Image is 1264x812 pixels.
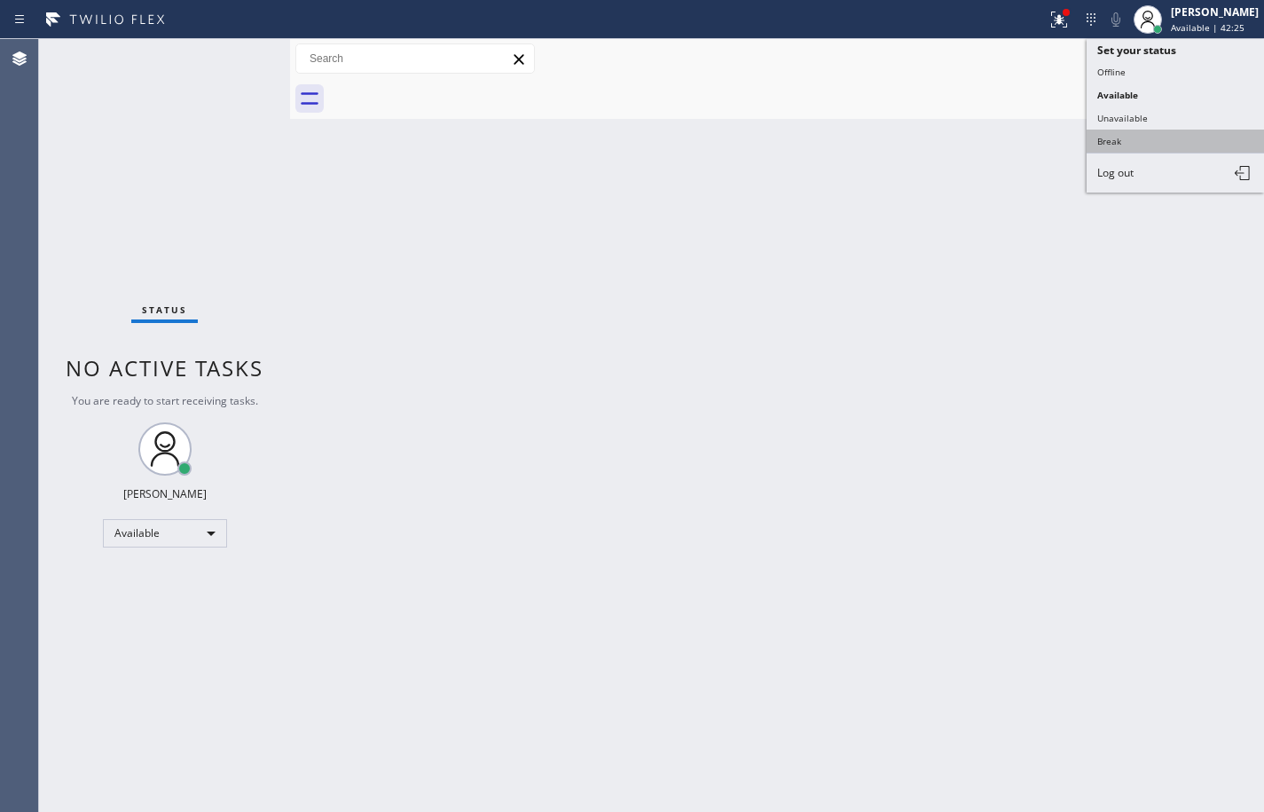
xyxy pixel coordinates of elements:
span: Status [142,304,187,316]
button: Mute [1103,7,1128,32]
span: You are ready to start receiving tasks. [72,393,258,408]
span: No active tasks [66,353,263,382]
span: Available | 42:25 [1171,21,1244,34]
input: Search [296,44,534,73]
div: [PERSON_NAME] [1171,4,1259,20]
div: [PERSON_NAME] [123,486,207,501]
div: Available [103,519,227,548]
